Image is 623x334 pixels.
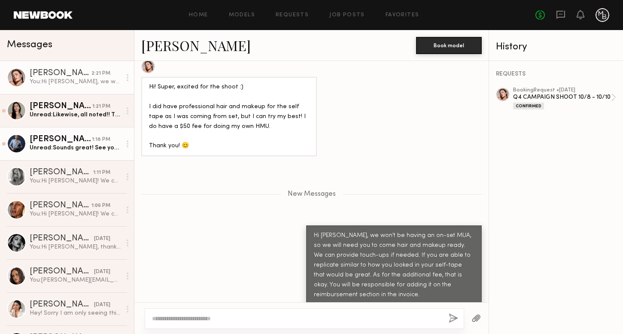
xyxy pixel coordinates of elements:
[329,12,365,18] a: Job Posts
[30,243,121,251] div: You: Hi [PERSON_NAME], thank you for informing us. Our casting closed for this [DATE]. But I am m...
[288,191,336,198] span: New Messages
[30,234,94,243] div: [PERSON_NAME]
[30,78,121,86] div: You: Hi [PERSON_NAME], we won't be having an on-set MUA, so we will need you to come hair and mak...
[496,71,616,77] div: REQUESTS
[149,82,309,152] div: Hi! Super, excited for the shoot :) I did have professional hair and makeup for the self tape as ...
[93,169,110,177] div: 1:11 PM
[92,136,110,144] div: 1:18 PM
[416,37,482,54] button: Book model
[513,88,616,109] a: bookingRequest •[DATE]Q4 CAMPAIGN SHOOT 10/8 - 10/10Confirmed
[30,111,121,119] div: Unread: Likewise, all noted!! Thanks again for having me 🫶🏽
[513,88,611,93] div: booking Request • [DATE]
[30,276,121,284] div: You: [PERSON_NAME][EMAIL_ADDRESS][DOMAIN_NAME] is great
[92,103,110,111] div: 1:21 PM
[94,301,110,309] div: [DATE]
[30,210,121,218] div: You: Hi [PERSON_NAME]! We can't wait to see you [DATE] on set. Please see shoot details below. Th...
[30,144,121,152] div: Unread: Sounds great! See you then xx
[94,235,110,243] div: [DATE]
[94,268,110,276] div: [DATE]
[30,135,92,144] div: [PERSON_NAME]
[416,41,482,49] a: Book model
[30,168,93,177] div: [PERSON_NAME]
[30,102,92,111] div: [PERSON_NAME]
[229,12,255,18] a: Models
[91,202,110,210] div: 1:06 PM
[30,267,94,276] div: [PERSON_NAME]
[513,93,611,101] div: Q4 CAMPAIGN SHOOT 10/8 - 10/10
[314,231,474,300] div: Hi [PERSON_NAME], we won't be having an on-set MUA, so we will need you to come hair and makeup r...
[7,40,52,50] span: Messages
[30,201,91,210] div: [PERSON_NAME]
[513,103,544,109] div: Confirmed
[496,42,616,52] div: History
[30,309,121,317] div: Hey! Sorry I am only seeing this now. I am definitely interested. Is the shoot a few days?
[141,36,251,55] a: [PERSON_NAME]
[30,301,94,309] div: [PERSON_NAME]
[189,12,208,18] a: Home
[91,70,110,78] div: 2:21 PM
[30,177,121,185] div: You: Hi [PERSON_NAME]! We can't wait to see you on set this week. Please see shoot details below....
[386,12,419,18] a: Favorites
[276,12,309,18] a: Requests
[30,69,91,78] div: [PERSON_NAME]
